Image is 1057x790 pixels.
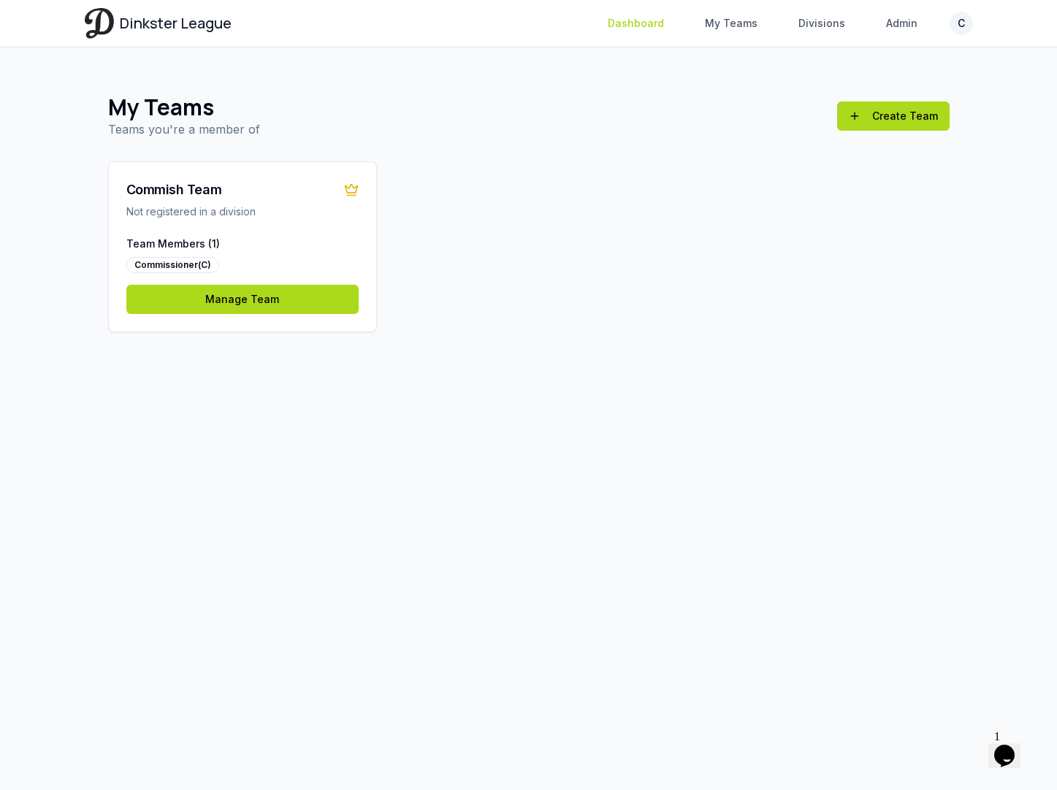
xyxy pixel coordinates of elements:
a: Divisions [790,10,854,37]
div: Commissioner (C) [126,257,219,273]
p: Not registered in a division [126,204,359,219]
p: Team Members ( 1 ) [126,237,359,251]
div: Commish Team [126,180,222,200]
a: Create Team [837,101,950,131]
a: Dinkster League [85,8,232,38]
a: Dashboard [599,10,673,37]
span: Dinkster League [120,13,232,34]
a: Manage Team [126,285,359,314]
button: C [950,12,973,35]
a: My Teams [696,10,766,37]
p: Teams you're a member of [108,120,260,138]
iframe: chat widget [988,724,1035,768]
h1: My Teams [108,94,260,120]
img: Dinkster [85,8,114,38]
a: Admin [877,10,926,37]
